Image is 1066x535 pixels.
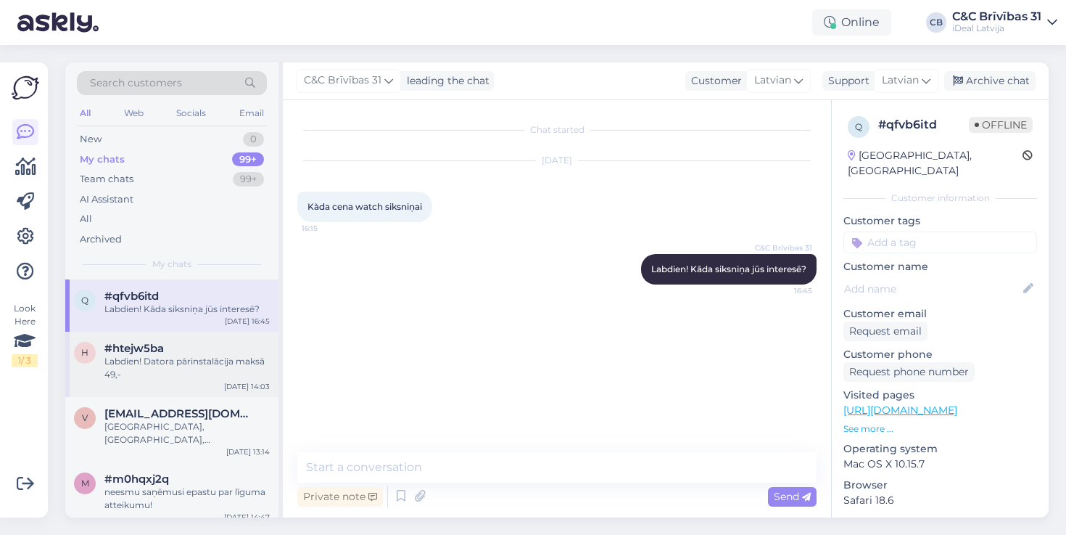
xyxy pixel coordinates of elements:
p: See more ... [843,422,1037,436]
div: 99+ [232,152,264,167]
div: AI Assistant [80,192,133,207]
span: 16:15 [302,223,356,234]
div: Online [812,9,891,36]
div: [DATE] 16:45 [225,316,270,327]
div: 99+ [233,172,264,187]
input: Add name [844,281,1020,297]
span: h [81,347,88,358]
div: CB [926,12,946,33]
div: Look Here [12,302,38,367]
span: Kàda cena watch siksniņai [307,201,422,212]
p: Mac OS X 10.15.7 [843,457,1037,472]
div: Request phone number [843,362,975,382]
div: Web [121,104,146,123]
span: Search customers [90,75,182,91]
div: Chat started [297,123,817,136]
div: [DATE] 14:47 [224,512,270,523]
div: iDeal Latvija [952,23,1041,34]
div: Email [236,104,267,123]
div: Customer [685,73,742,89]
span: 16:45 [758,285,812,296]
p: Safari 18.6 [843,493,1037,508]
div: 0 [243,132,264,147]
span: #m0hqxj2q [104,473,169,486]
div: Customer information [843,192,1037,205]
a: [URL][DOMAIN_NAME] [843,404,957,417]
div: 1 / 3 [12,354,38,367]
div: neesmu saņēmusi epastu par līguma atteikumu! [104,486,270,512]
span: My chats [152,258,191,271]
div: Socials [173,104,209,123]
p: Browser [843,478,1037,493]
div: [DATE] 14:03 [224,381,270,392]
span: #qfvb6itd [104,290,159,303]
p: Visited pages [843,388,1037,403]
span: Latvian [882,73,919,89]
div: [DATE] 13:14 [226,446,270,457]
div: Team chats [80,172,133,187]
span: q [855,121,862,132]
div: New [80,132,102,147]
div: leading the chat [401,73,489,89]
div: All [77,104,94,123]
img: Askly Logo [12,74,39,102]
span: v [82,412,88,423]
div: # qfvb6itd [878,116,969,134]
span: Latvian [754,73,791,89]
span: Labdien! Kāda siksniņa jūs interesē? [651,264,806,274]
input: Add a tag [843,232,1037,253]
div: [GEOGRAPHIC_DATA], [GEOGRAPHIC_DATA] [848,148,1022,179]
span: Offline [969,117,1033,133]
div: [GEOGRAPHIC_DATA], [GEOGRAPHIC_DATA], [GEOGRAPHIC_DATA], [GEOGRAPHIC_DATA] vai [GEOGRAPHIC_DATA] [104,420,270,446]
div: Request email [843,322,927,341]
div: Labdien! Kāda siksniņa jūs interesē? [104,303,270,316]
div: Support [822,73,869,89]
div: C&C Brīvības 31 [952,11,1041,23]
div: My chats [80,152,125,167]
div: Labdien! Datora pārinstalācija maksā 49,- [104,355,270,381]
span: C&C Brīvības 31 [304,73,381,89]
p: Operating system [843,441,1037,457]
div: Archive chat [944,71,1036,91]
span: Send [774,490,811,503]
a: C&C Brīvības 31iDeal Latvija [952,11,1057,34]
span: q [81,295,88,306]
span: m [81,478,89,489]
p: Customer name [843,259,1037,274]
div: Archived [80,232,122,247]
p: Customer email [843,306,1037,322]
span: C&C Brīvības 31 [755,242,812,253]
p: Customer phone [843,347,1037,362]
div: Private note [297,487,383,507]
p: Customer tags [843,213,1037,229]
span: vectors@inbox.lv [104,407,255,420]
div: [DATE] [297,154,817,167]
span: #htejw5ba [104,342,164,355]
div: All [80,212,92,226]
